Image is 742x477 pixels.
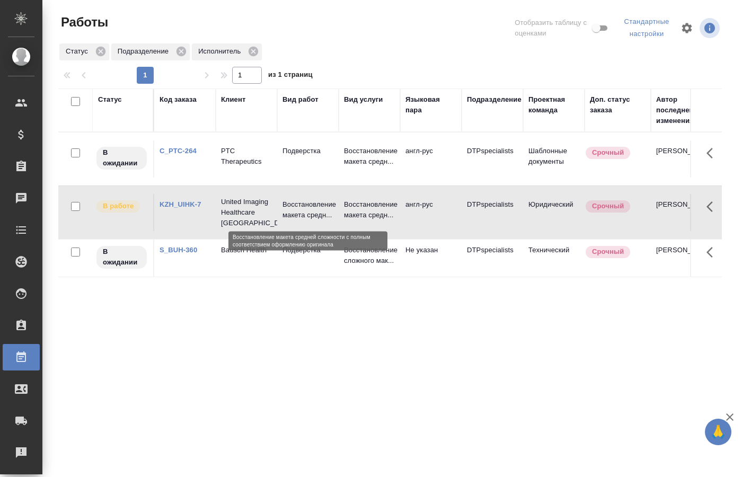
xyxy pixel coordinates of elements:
[95,245,148,270] div: Исполнитель назначен, приступать к работе пока рано
[705,419,731,445] button: 🙏
[221,245,272,255] p: Bausch Health
[344,199,395,220] p: Восстановление макета средн...
[344,245,395,266] p: Восстановление сложного мак...
[160,200,201,208] a: KZH_UIHK-7
[619,14,674,42] div: split button
[111,43,190,60] div: Подразделение
[344,94,383,105] div: Вид услуги
[523,140,585,178] td: Шаблонные документы
[590,94,646,116] div: Доп. статус заказа
[462,240,523,277] td: DTPspecialists
[95,199,148,214] div: Исполнитель выполняет работу
[592,147,624,158] p: Срочный
[592,201,624,211] p: Срочный
[651,140,712,178] td: [PERSON_NAME]
[700,140,726,166] button: Здесь прячутся важные кнопки
[282,146,333,156] p: Подверстка
[592,246,624,257] p: Срочный
[282,94,319,105] div: Вид работ
[98,94,122,105] div: Статус
[523,194,585,231] td: Юридический
[709,421,727,443] span: 🙏
[400,240,462,277] td: Не указан
[282,199,333,220] p: Восстановление макета средн...
[467,94,522,105] div: Подразделение
[221,146,272,167] p: PTC Therapeutics
[651,240,712,277] td: [PERSON_NAME]
[400,194,462,231] td: англ-рус
[282,245,333,255] p: Подверстка
[160,246,197,254] a: S_BUH-360
[674,15,700,41] span: Настроить таблицу
[405,94,456,116] div: Языковая пара
[103,147,140,169] p: В ожидании
[221,94,245,105] div: Клиент
[523,240,585,277] td: Технический
[58,14,108,31] span: Работы
[344,146,395,167] p: Восстановление макета средн...
[462,194,523,231] td: DTPspecialists
[192,43,262,60] div: Исполнитель
[700,18,722,38] span: Посмотреть информацию
[66,46,92,57] p: Статус
[103,246,140,268] p: В ожидании
[268,68,313,84] span: из 1 страниц
[656,94,707,126] div: Автор последнего изменения
[400,140,462,178] td: англ-рус
[103,201,134,211] p: В работе
[160,94,197,105] div: Код заказа
[198,46,244,57] p: Исполнитель
[700,194,726,219] button: Здесь прячутся важные кнопки
[528,94,579,116] div: Проектная команда
[59,43,109,60] div: Статус
[160,147,197,155] a: C_PTC-264
[515,17,590,39] span: Отобразить таблицу с оценками
[700,240,726,265] button: Здесь прячутся важные кнопки
[462,140,523,178] td: DTPspecialists
[651,194,712,231] td: [PERSON_NAME]
[95,146,148,171] div: Исполнитель назначен, приступать к работе пока рано
[118,46,172,57] p: Подразделение
[221,197,272,228] p: United Imaging Healthcare [GEOGRAPHIC_DATA]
